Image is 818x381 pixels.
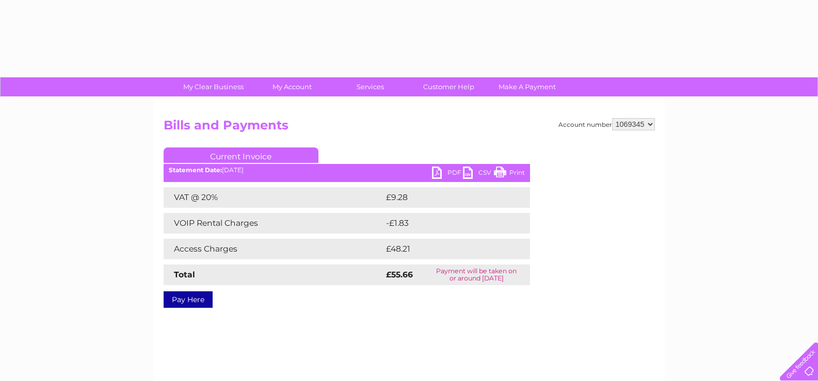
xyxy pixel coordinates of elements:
a: Make A Payment [485,77,570,96]
td: Access Charges [164,239,383,259]
a: CSV [463,167,494,181]
td: -£1.83 [383,213,507,234]
a: Customer Help [406,77,491,96]
a: My Account [249,77,334,96]
a: PDF [432,167,463,181]
a: Print [494,167,525,181]
strong: £55.66 [386,270,413,279]
td: Payment will be taken on or around [DATE] [423,264,530,285]
h2: Bills and Payments [164,118,655,138]
a: My Clear Business [171,77,256,96]
a: Pay Here [164,291,213,308]
div: [DATE] [164,167,530,174]
a: Services [328,77,413,96]
b: Statement Date: [169,166,222,174]
td: £48.21 [383,239,508,259]
td: VOIP Rental Charges [164,213,383,234]
a: Current Invoice [164,147,318,163]
td: VAT @ 20% [164,187,383,208]
strong: Total [174,270,195,279]
div: Account number [558,118,655,130]
td: £9.28 [383,187,506,208]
